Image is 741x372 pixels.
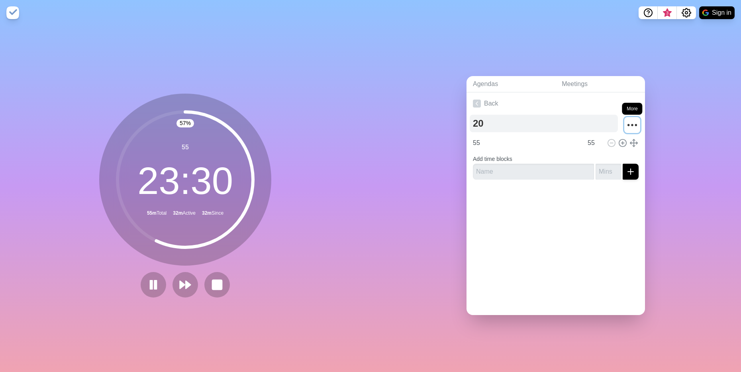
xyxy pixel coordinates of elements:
[677,6,696,19] button: Settings
[658,6,677,19] button: What’s new
[699,6,735,19] button: Sign in
[664,10,670,16] span: 3
[6,6,19,19] img: timeblocks logo
[467,76,555,92] a: Agendas
[624,117,640,133] button: More
[702,10,709,16] img: google logo
[555,76,645,92] a: Meetings
[584,135,604,151] input: Mins
[470,135,583,151] input: Name
[467,92,645,115] a: Back
[639,6,658,19] button: Help
[596,164,621,180] input: Mins
[473,156,512,162] label: Add time blocks
[473,164,594,180] input: Name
